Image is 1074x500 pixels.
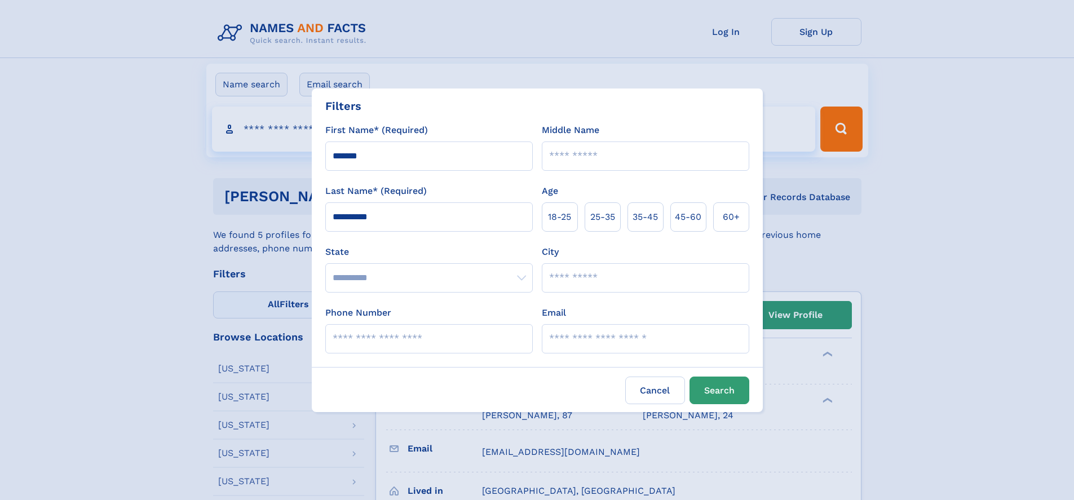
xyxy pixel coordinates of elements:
button: Search [690,377,749,404]
label: Last Name* (Required) [325,184,427,198]
span: 35‑45 [633,210,658,224]
label: Age [542,184,558,198]
label: Phone Number [325,306,391,320]
span: 60+ [723,210,740,224]
label: State [325,245,533,259]
label: City [542,245,559,259]
label: Email [542,306,566,320]
span: 18‑25 [548,210,571,224]
label: First Name* (Required) [325,123,428,137]
label: Cancel [625,377,685,404]
label: Middle Name [542,123,599,137]
span: 25‑35 [590,210,615,224]
div: Filters [325,98,361,114]
span: 45‑60 [675,210,701,224]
